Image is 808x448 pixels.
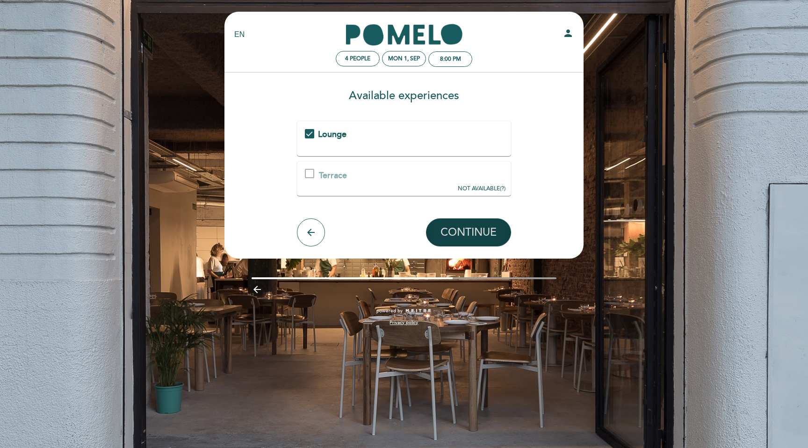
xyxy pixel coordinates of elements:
span: Lounge [318,129,346,139]
a: Privacy policy [390,319,418,326]
span: powered by [376,308,403,314]
i: arrow_back [305,227,317,238]
div: Terrace [319,170,347,182]
button: arrow_back [297,218,325,246]
button: person [563,28,574,42]
a: Pomelo [346,22,462,48]
div: (?) [458,185,505,193]
span: NOT AVAILABLE [458,185,500,192]
button: CONTINUE [426,218,511,246]
div: Mon 1, Sep [388,55,420,62]
span: CONTINUE [440,226,497,239]
span: 4 people [345,55,370,62]
i: person [563,28,574,39]
md-checkbox: Lounge [305,129,504,141]
button: NOT AVAILABLE(?) [455,161,508,193]
a: powered by [376,308,432,314]
div: 8:00 PM [440,56,461,63]
span: Available experiences [349,89,459,102]
i: arrow_backward [252,284,263,295]
img: MEITRE [405,309,432,313]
